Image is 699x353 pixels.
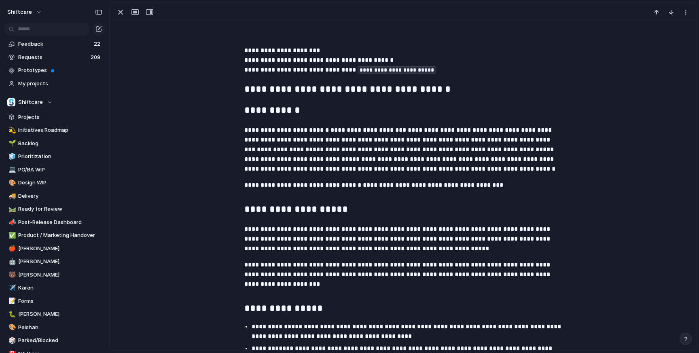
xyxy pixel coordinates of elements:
[18,297,102,305] span: Forms
[7,323,15,332] button: 🎨
[7,126,15,134] button: 💫
[18,231,102,239] span: Product / Marketing Handover
[7,271,15,279] button: 🐻
[4,6,46,19] button: shiftcare
[18,310,102,318] span: [PERSON_NAME]
[18,140,102,148] span: Backlog
[4,282,105,294] a: ✈️Karan
[8,152,14,161] div: 🧊
[8,191,14,201] div: 🚚
[18,53,88,61] span: Requests
[8,257,14,266] div: 🤖
[18,323,102,332] span: Peishan
[18,152,102,161] span: Prioritization
[18,40,91,48] span: Feedback
[18,179,102,187] span: Design WIP
[4,124,105,136] a: 💫Initiatives Roadmap
[8,310,14,319] div: 🐛
[4,51,105,63] a: Requests209
[4,190,105,202] a: 🚚Delivery
[7,192,15,200] button: 🚚
[18,66,102,74] span: Prototypes
[4,269,105,281] a: 🐻[PERSON_NAME]
[4,137,105,150] a: 🌱Backlog
[18,205,102,213] span: Ready for Review
[7,166,15,174] button: 💻
[8,336,14,345] div: 🎲
[4,150,105,163] a: 🧊Prioritization
[7,284,15,292] button: ✈️
[4,177,105,189] a: 🎨Design WIP
[18,166,102,174] span: PO/BA WIP
[18,271,102,279] span: [PERSON_NAME]
[18,113,102,121] span: Projects
[4,38,105,50] a: Feedback22
[18,336,102,345] span: Parked/Blocked
[8,218,14,227] div: 📣
[4,164,105,176] a: 💻PO/BA WIP
[4,243,105,255] a: 🍎[PERSON_NAME]
[8,205,14,214] div: 🛤️
[4,96,105,108] button: Shiftcare
[8,323,14,332] div: 🎨
[8,178,14,188] div: 🎨
[18,192,102,200] span: Delivery
[4,308,105,320] a: 🐛[PERSON_NAME]
[4,229,105,241] a: ✅Product / Marketing Handover
[7,140,15,148] button: 🌱
[7,152,15,161] button: 🧊
[7,336,15,345] button: 🎲
[8,231,14,240] div: ✅
[4,216,105,228] a: 📣Post-Release Dashboard
[7,310,15,318] button: 🐛
[7,245,15,253] button: 🍎
[4,78,105,90] a: My projects
[18,284,102,292] span: Karan
[94,40,102,48] span: 22
[18,258,102,266] span: [PERSON_NAME]
[8,270,14,279] div: 🐻
[4,256,105,268] a: 🤖[PERSON_NAME]
[4,111,105,123] a: Projects
[18,80,102,88] span: My projects
[8,283,14,293] div: ✈️
[7,8,32,16] span: shiftcare
[18,126,102,134] span: Initiatives Roadmap
[4,295,105,307] a: 📝Forms
[4,321,105,334] a: 🎨Peishan
[8,296,14,306] div: 📝
[8,244,14,253] div: 🍎
[7,297,15,305] button: 📝
[4,203,105,215] a: 🛤️Ready for Review
[7,179,15,187] button: 🎨
[4,334,105,347] a: 🎲Parked/Blocked
[8,165,14,174] div: 💻
[7,258,15,266] button: 🤖
[18,245,102,253] span: [PERSON_NAME]
[7,218,15,226] button: 📣
[4,64,105,76] a: Prototypes
[18,218,102,226] span: Post-Release Dashboard
[18,98,43,106] span: Shiftcare
[7,231,15,239] button: ✅
[7,205,15,213] button: 🛤️
[8,139,14,148] div: 🌱
[91,53,102,61] span: 209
